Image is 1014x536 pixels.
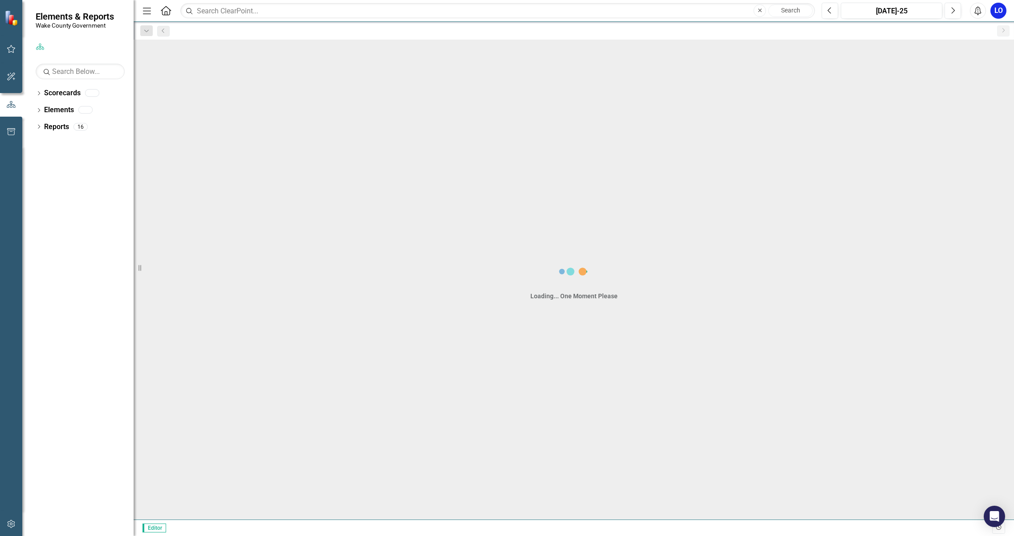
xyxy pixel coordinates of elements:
[44,122,69,132] a: Reports
[781,7,800,14] span: Search
[44,88,81,98] a: Scorecards
[530,292,618,300] div: Loading... One Moment Please
[4,10,20,26] img: ClearPoint Strategy
[768,4,813,17] button: Search
[73,123,88,130] div: 16
[36,64,125,79] input: Search Below...
[841,3,942,19] button: [DATE]-25
[143,524,166,532] span: Editor
[44,105,74,115] a: Elements
[36,11,114,22] span: Elements & Reports
[984,506,1005,527] div: Open Intercom Messenger
[36,22,114,29] small: Wake County Government
[990,3,1006,19] button: LO
[180,3,815,19] input: Search ClearPoint...
[844,6,939,16] div: [DATE]-25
